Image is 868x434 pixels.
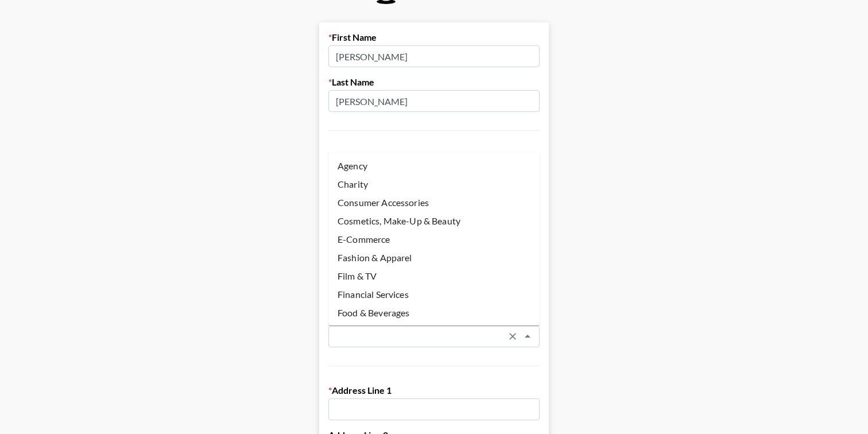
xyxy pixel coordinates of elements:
label: Company Name [328,149,540,161]
button: Close [520,328,536,344]
li: Food & Beverages [328,304,540,322]
label: First Name [328,32,540,43]
label: Last Name [328,76,540,88]
li: Fashion & Apparel [328,249,540,267]
li: E-Commerce [328,230,540,249]
li: Agency [328,157,540,175]
li: Health & Wellbeing [328,322,540,340]
li: Charity [328,175,540,193]
label: Address Line 1 [328,385,540,396]
button: Clear [505,328,521,344]
li: Film & TV [328,267,540,285]
li: Consumer Accessories [328,193,540,212]
li: Financial Services [328,285,540,304]
li: Cosmetics, Make-Up & Beauty [328,212,540,230]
